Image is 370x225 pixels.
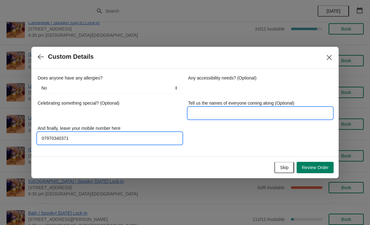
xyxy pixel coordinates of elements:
[38,125,120,131] label: And finally, leave your mobile number here
[274,162,294,173] button: Skip
[280,165,288,170] span: Skip
[38,75,103,81] label: Does anyone have any allergies?
[188,100,294,106] label: Tell us the names of everyone coming along (Optional)
[297,162,334,173] button: Review Order
[302,165,329,170] span: Review Order
[324,52,335,63] button: Close
[188,75,256,81] label: Any accessibility needs? (Optional)
[48,53,94,60] h2: Custom Details
[38,100,119,106] label: Celebrating something special? (Optional)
